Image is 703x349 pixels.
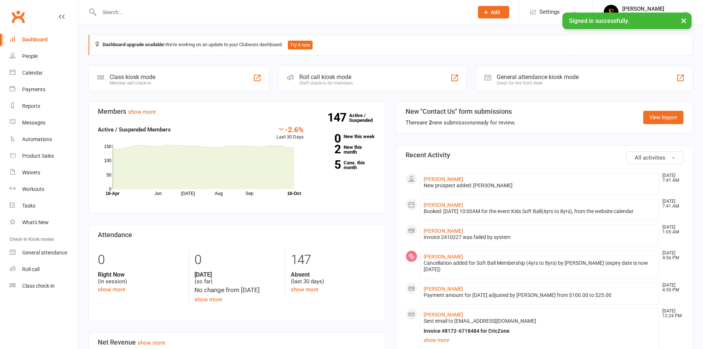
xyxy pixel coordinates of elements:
a: 5Canx. this month [315,160,376,170]
time: [DATE] 1:05 AM [659,225,683,235]
button: Try it now [288,41,313,49]
div: Class kiosk mode [110,73,155,81]
div: (last 30 days) [291,271,376,285]
a: show more [194,296,222,303]
a: View Report [643,111,683,124]
h3: New "Contact Us" form submissions [406,108,516,115]
a: Payments [10,81,78,98]
span: All activities [635,154,665,161]
strong: 5 [315,159,341,170]
div: Booked: [DATE] 10:00AM for the event Kids Soft Ball(4yrs to 8yrs), from the website calendar [424,208,656,215]
div: Product Sales [22,153,54,159]
strong: Dashboard upgrade available: [103,42,165,47]
a: show more [128,109,156,115]
div: Workouts [22,186,44,192]
a: People [10,48,78,65]
a: Class kiosk mode [10,278,78,294]
h3: Members [98,108,376,115]
img: thumb_image1685860453.png [604,5,618,20]
div: -2.6% [276,125,304,133]
div: Dashboard [22,37,48,42]
div: Great for the front desk [497,81,579,86]
time: [DATE] 4:55 PM [659,283,683,292]
div: We're working on an update to your Clubworx dashboard. [89,35,693,55]
a: show more [291,286,318,293]
time: [DATE] 7:41 AM [659,199,683,209]
a: Dashboard [10,31,78,48]
span: Signed in successfully. [569,17,629,24]
div: Messages [22,120,45,126]
div: (in session) [98,271,183,285]
a: General attendance kiosk mode [10,244,78,261]
a: 2New this month [315,145,376,154]
div: Class check-in [22,283,55,289]
div: [PERSON_NAME] [622,6,664,12]
div: Member self check-in [110,81,155,86]
h3: Recent Activity [406,151,684,159]
strong: Absent [291,271,376,278]
div: Tasks [22,203,35,209]
time: [DATE] 7:41 AM [659,173,683,183]
strong: 0 [315,133,341,144]
h3: Net Revenue [98,339,376,346]
a: What's New [10,214,78,231]
button: × [677,13,690,28]
h3: Attendance [98,231,376,239]
a: Roll call [10,261,78,278]
div: (so far) [194,271,279,285]
div: People [22,53,38,59]
div: 147 [291,249,376,271]
a: Clubworx [9,7,27,26]
div: CricZone [622,12,664,19]
div: Waivers [22,170,40,175]
a: [PERSON_NAME] [424,176,463,182]
a: [PERSON_NAME] [424,228,463,234]
div: Staff check-in for members [299,81,353,86]
a: [PERSON_NAME] [424,286,463,292]
div: Cancellation added for Soft Ball Membership (4yrs to 8yrs) by [PERSON_NAME] (expiry date is now [... [424,260,656,273]
div: Invoice #8172-6718484 for CricZone [424,328,656,334]
div: What's New [22,219,49,225]
div: Payments [22,86,45,92]
strong: Active / Suspended Members [98,126,171,133]
div: Last 30 Days [276,125,304,141]
button: All activities [626,151,683,164]
a: Calendar [10,65,78,81]
div: 0 [194,249,279,271]
strong: 2 [429,119,432,126]
a: 0New this week [315,134,376,139]
a: Workouts [10,181,78,198]
div: Reports [22,103,40,109]
a: Messages [10,114,78,131]
div: General attendance kiosk mode [497,73,579,81]
span: Sent email to [EMAIL_ADDRESS][DOMAIN_NAME] [424,318,536,324]
a: Automations [10,131,78,148]
span: Add [491,9,500,15]
a: show more [138,339,165,346]
strong: [DATE] [194,271,279,278]
a: [PERSON_NAME] [424,254,463,260]
div: General attendance [22,250,67,256]
a: Tasks [10,198,78,214]
a: [PERSON_NAME] [424,312,463,318]
div: Payment amount for [DATE] adjusted by [PERSON_NAME] from $100.00 to $25.00 [424,292,656,298]
a: [PERSON_NAME] [424,202,463,208]
div: Roll call kiosk mode [299,73,353,81]
div: Invoice 2410227 was failed by system [424,234,656,240]
div: New prospect added: [PERSON_NAME] [424,182,656,189]
strong: 2 [315,144,341,155]
a: Waivers [10,164,78,181]
div: There are new submissions ready for review. [406,118,516,127]
time: [DATE] 4:56 PM [659,251,683,260]
a: Reports [10,98,78,114]
a: Product Sales [10,148,78,164]
input: Search... [97,7,468,17]
button: Add [478,6,509,18]
strong: Right Now [98,271,183,278]
div: Roll call [22,266,39,272]
a: 147Active / Suspended [349,107,382,128]
a: show more [424,335,656,345]
div: Calendar [22,70,43,76]
div: Automations [22,136,52,142]
div: 0 [98,249,183,271]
